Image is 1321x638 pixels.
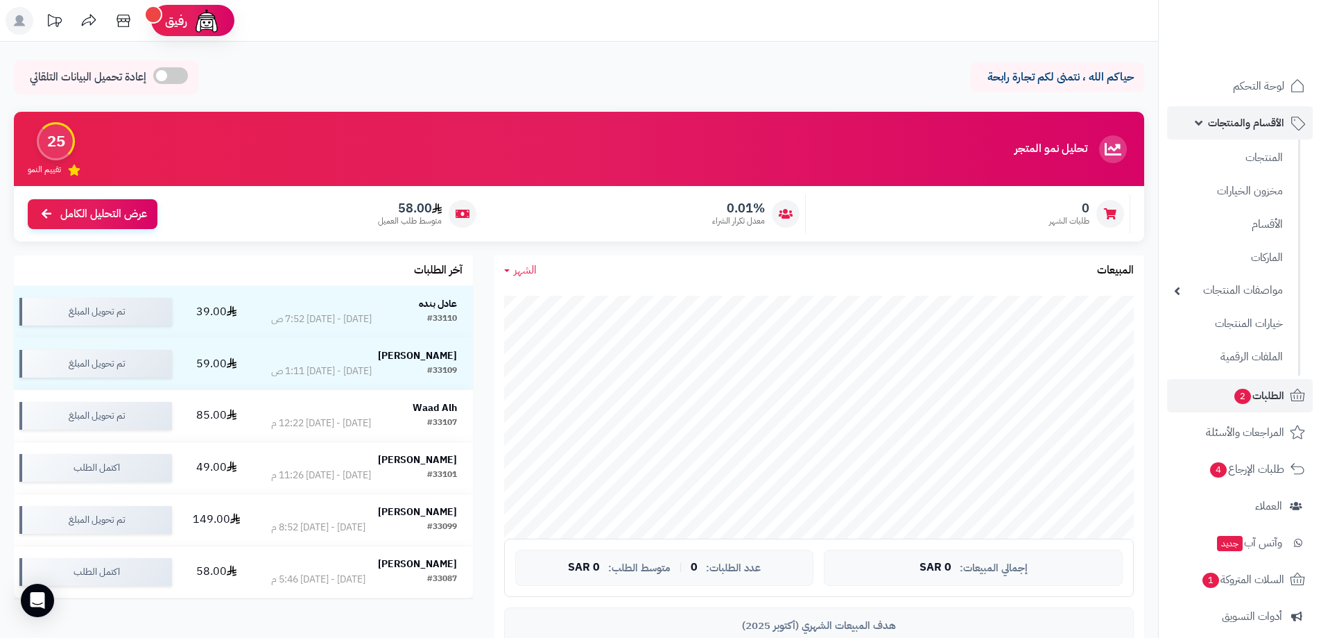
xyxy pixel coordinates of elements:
span: الشهر [514,262,537,278]
a: لوحة التحكم [1167,69,1313,103]
span: إعادة تحميل البيانات التلقائي [30,69,146,85]
div: [DATE] - [DATE] 12:22 م [271,417,371,430]
img: ai-face.png [193,7,221,35]
a: مواصفات المنتجات [1167,276,1290,305]
span: 1 [1202,572,1220,589]
a: طلبات الإرجاع4 [1167,453,1313,486]
span: 2 [1234,388,1252,405]
div: [DATE] - [DATE] 11:26 م [271,469,371,482]
span: جديد [1217,536,1243,551]
a: المراجعات والأسئلة [1167,416,1313,449]
span: إجمالي المبيعات: [960,562,1028,574]
a: الشهر [504,262,537,278]
div: #33099 [427,521,457,535]
img: logo-2.png [1227,10,1308,40]
a: خيارات المنتجات [1167,309,1290,339]
a: الطلبات2 [1167,379,1313,412]
span: وآتس آب [1216,533,1282,553]
a: أدوات التسويق [1167,600,1313,633]
a: عرض التحليل الكامل [28,199,157,229]
span: عدد الطلبات: [706,562,761,574]
a: السلات المتروكة1 [1167,563,1313,596]
span: السلات المتروكة [1201,570,1284,589]
span: | [679,562,682,573]
span: 4 [1209,462,1227,478]
td: 49.00 [178,442,256,494]
div: #33107 [427,417,457,430]
div: تم تحويل المبلغ [19,298,172,326]
a: الأقسام [1167,210,1290,240]
span: لوحة التحكم [1233,76,1284,96]
a: الماركات [1167,243,1290,273]
span: المراجعات والأسئلة [1206,423,1284,442]
td: 58.00 [178,546,256,598]
div: اكتمل الطلب [19,558,172,586]
a: تحديثات المنصة [37,7,71,38]
div: [DATE] - [DATE] 1:11 ص [271,364,372,378]
div: #33109 [427,364,457,378]
span: 0.01% [712,201,765,216]
span: عرض التحليل الكامل [60,206,147,222]
a: وآتس آبجديد [1167,526,1313,560]
span: 0 [1049,201,1089,216]
span: أدوات التسويق [1222,607,1282,626]
strong: عادل بنده [419,296,457,311]
div: [DATE] - [DATE] 5:46 م [271,573,365,587]
h3: آخر الطلبات [414,265,463,277]
strong: [PERSON_NAME] [378,505,457,519]
div: #33110 [427,312,457,326]
strong: Waad Alh [413,401,457,415]
span: العملاء [1255,496,1282,516]
span: 0 SAR [568,562,600,574]
strong: [PERSON_NAME] [378,557,457,571]
span: معدل تكرار الشراء [712,215,765,227]
td: 85.00 [178,390,256,442]
div: تم تحويل المبلغ [19,506,172,534]
a: المنتجات [1167,143,1290,173]
span: 0 [691,562,698,574]
a: العملاء [1167,489,1313,523]
span: 0 SAR [919,562,951,574]
div: [DATE] - [DATE] 7:52 ص [271,312,372,326]
h3: المبيعات [1097,265,1134,277]
span: الأقسام والمنتجات [1208,113,1284,133]
span: متوسط طلب العميل [378,215,442,227]
strong: [PERSON_NAME] [378,349,457,363]
td: 39.00 [178,286,256,337]
div: اكتمل الطلب [19,454,172,482]
div: تم تحويل المبلغ [19,402,172,430]
span: 58.00 [378,201,442,216]
span: طلبات الإرجاع [1209,460,1284,479]
p: حياكم الله ، نتمنى لكم تجارة رابحة [981,69,1134,85]
div: هدف المبيعات الشهري (أكتوبر 2025) [515,619,1123,633]
div: #33087 [427,573,457,587]
div: #33101 [427,469,457,482]
div: Open Intercom Messenger [21,584,54,617]
td: 59.00 [178,338,256,389]
a: مخزون الخيارات [1167,176,1290,206]
td: 149.00 [178,494,256,546]
div: تم تحويل المبلغ [19,350,172,378]
span: متوسط الطلب: [608,562,671,574]
span: طلبات الشهر [1049,215,1089,227]
span: تقييم النمو [28,164,61,176]
span: رفيق [165,12,187,29]
a: الملفات الرقمية [1167,342,1290,372]
h3: تحليل نمو المتجر [1015,143,1087,156]
div: [DATE] - [DATE] 8:52 م [271,521,365,535]
strong: [PERSON_NAME] [378,453,457,467]
span: الطلبات [1233,386,1284,405]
